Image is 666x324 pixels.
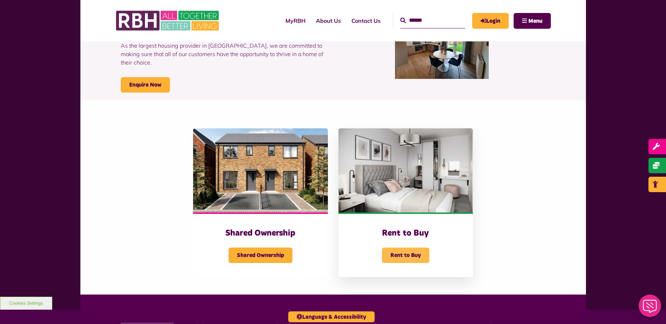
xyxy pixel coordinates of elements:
h3: Shared Ownership [207,228,314,239]
img: Cottons Resized [193,128,328,212]
p: As the largest housing provider in [GEOGRAPHIC_DATA], we are committed to making sure that all of... [121,31,328,77]
button: Language & Accessibility [288,311,375,322]
a: Enquire Now [121,77,170,93]
button: Navigation [514,13,551,29]
h3: Rent to Buy [352,228,459,239]
a: MyRBH [280,11,311,30]
a: Shared Ownership Shared Ownership [193,128,328,277]
a: MyRBH [472,13,509,29]
iframe: Netcall Web Assistant for live chat [634,292,666,324]
img: Bedroom Cottons [338,128,473,212]
input: Search [400,13,465,28]
span: Shared Ownership [229,248,292,263]
a: Rent to Buy Rent to Buy [338,128,473,277]
a: About Us [311,11,346,30]
img: 20200821 165920 Cottons Resized [395,9,489,79]
a: Contact Us [346,11,386,30]
img: RBH [116,7,221,34]
span: Menu [528,18,542,24]
span: Rent to Buy [382,248,429,263]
